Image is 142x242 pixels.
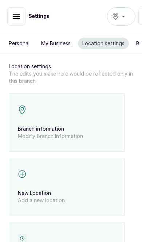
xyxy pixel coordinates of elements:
div: Branch informationModify Branch Information [9,93,125,152]
p: Add a new location [18,197,115,204]
p: Branch information [18,125,115,132]
p: New Location [18,189,115,197]
div: New LocationAdd a new location [9,158,125,216]
button: Location settings [78,38,129,49]
p: Modify Branch Information [18,132,115,140]
p: The edits you make here would be reflected only in this branch [9,70,133,85]
p: Location settings [9,63,133,70]
h1: Settings [28,13,50,20]
button: Personal [4,38,34,49]
button: My Business [37,38,75,49]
